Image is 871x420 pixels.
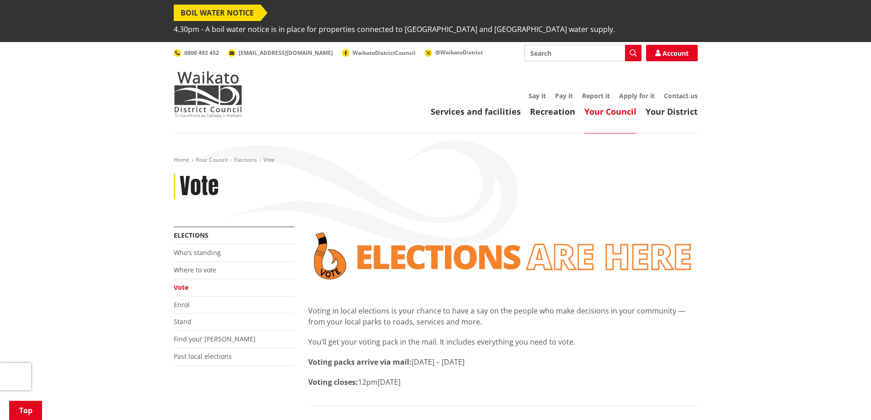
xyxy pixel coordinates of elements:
a: Say it [529,91,546,100]
a: Account [646,45,698,61]
img: Vote banner transparent [308,227,698,285]
a: 0800 492 452 [174,49,219,57]
a: Your Council [584,106,636,117]
a: Home [174,156,189,164]
strong: Voting closes: [308,377,358,387]
a: Where to vote [174,266,216,274]
a: Services and facilities [431,106,521,117]
a: Elections [174,231,208,239]
a: WaikatoDistrictCouncil [342,49,416,57]
h1: Vote [180,173,219,200]
span: @WaikatoDistrict [435,48,483,56]
a: Top [9,401,42,420]
a: Vote [174,283,188,292]
a: Who's standing [174,248,221,257]
p: You’ll get your voting pack in the mail. It includes everything you need to vote. [308,336,698,347]
a: Your Council [196,156,228,164]
p: [DATE] – [DATE] [308,356,698,367]
a: [EMAIL_ADDRESS][DOMAIN_NAME] [228,49,333,57]
a: Enrol [174,300,190,309]
a: Find your [PERSON_NAME] [174,335,256,343]
strong: Voting packs arrive via mail: [308,357,411,367]
a: Stand [174,317,192,326]
span: BOIL WATER NOTICE [174,5,261,21]
input: Search input [524,45,641,61]
a: Apply for it [619,91,655,100]
a: @WaikatoDistrict [425,48,483,56]
span: Vote [263,156,275,164]
a: Your District [646,106,698,117]
span: [EMAIL_ADDRESS][DOMAIN_NAME] [239,49,333,57]
a: Recreation [530,106,575,117]
p: Voting in local elections is your chance to have a say on the people who make decisions in your c... [308,305,698,327]
a: Past local elections [174,352,232,361]
nav: breadcrumb [174,156,698,164]
a: Pay it [555,91,573,100]
a: Elections [234,156,257,164]
a: Contact us [664,91,698,100]
span: WaikatoDistrictCouncil [353,49,416,57]
img: Waikato District Council - Te Kaunihera aa Takiwaa o Waikato [174,71,242,117]
span: 0800 492 452 [184,49,219,57]
span: 12pm[DATE] [358,377,401,387]
span: 4.30pm - A boil water notice is in place for properties connected to [GEOGRAPHIC_DATA] and [GEOGR... [174,21,615,37]
a: Report it [582,91,610,100]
